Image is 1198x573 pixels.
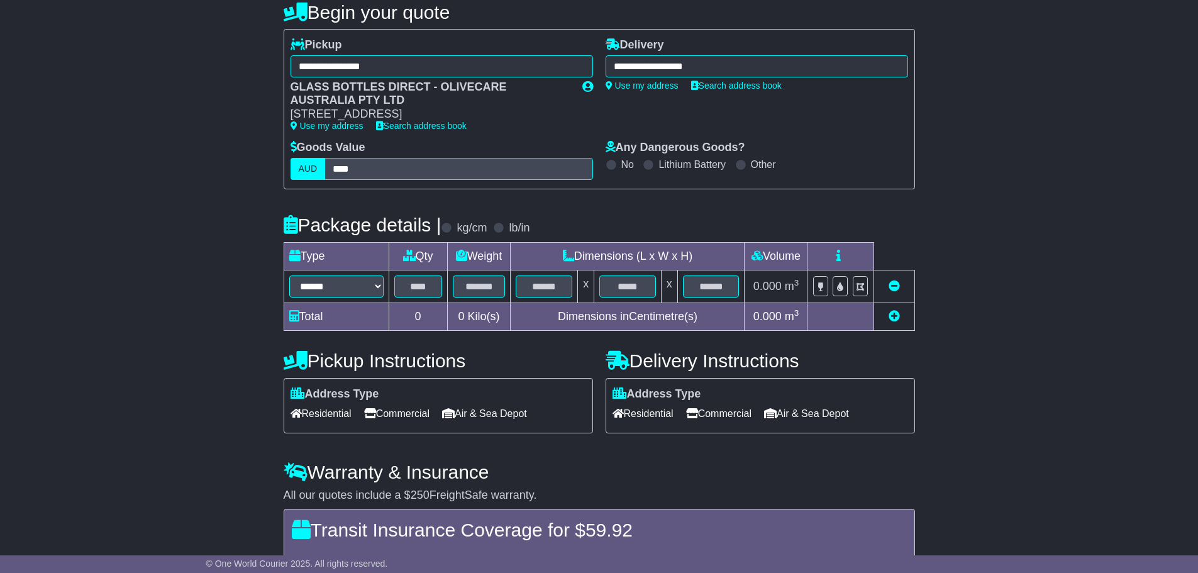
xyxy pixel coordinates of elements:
h4: Pickup Instructions [284,350,593,371]
span: Air & Sea Depot [764,404,849,423]
a: Add new item [889,310,900,323]
td: Total [284,303,389,330]
label: Lithium Battery [658,159,726,170]
span: © One World Courier 2025. All rights reserved. [206,559,388,569]
a: Remove this item [889,280,900,292]
label: Any Dangerous Goods? [606,141,745,155]
label: AUD [291,158,326,180]
div: [STREET_ADDRESS] [291,108,570,121]
td: 0 [389,303,447,330]
span: m [785,310,799,323]
div: All our quotes include a $ FreightSafe warranty. [284,489,915,503]
a: Use my address [606,81,679,91]
span: 0.000 [753,310,782,323]
label: No [621,159,634,170]
span: 250 [411,489,430,501]
span: 0.000 [753,280,782,292]
label: Goods Value [291,141,365,155]
a: Search address book [376,121,467,131]
div: GLASS BOTTLES DIRECT - OLIVECARE AUSTRALIA PTY LTD [291,81,570,108]
label: Other [751,159,776,170]
span: Residential [613,404,674,423]
label: Address Type [291,387,379,401]
h4: Transit Insurance Coverage for $ [292,520,907,540]
td: Dimensions (L x W x H) [511,242,745,270]
td: x [661,270,677,303]
a: Use my address [291,121,363,131]
td: Kilo(s) [447,303,511,330]
h4: Package details | [284,214,441,235]
span: 59.92 [585,520,633,540]
a: Search address book [691,81,782,91]
span: 0 [458,310,464,323]
label: Pickup [291,38,342,52]
td: Type [284,242,389,270]
td: Dimensions in Centimetre(s) [511,303,745,330]
label: lb/in [509,221,530,235]
td: x [578,270,594,303]
h4: Begin your quote [284,2,915,23]
td: Qty [389,242,447,270]
span: Commercial [364,404,430,423]
span: Air & Sea Depot [442,404,527,423]
td: Weight [447,242,511,270]
span: m [785,280,799,292]
span: Residential [291,404,352,423]
td: Volume [745,242,807,270]
label: Delivery [606,38,664,52]
label: Address Type [613,387,701,401]
label: kg/cm [457,221,487,235]
h4: Warranty & Insurance [284,462,915,482]
span: Commercial [686,404,752,423]
h4: Delivery Instructions [606,350,915,371]
sup: 3 [794,278,799,287]
sup: 3 [794,308,799,318]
